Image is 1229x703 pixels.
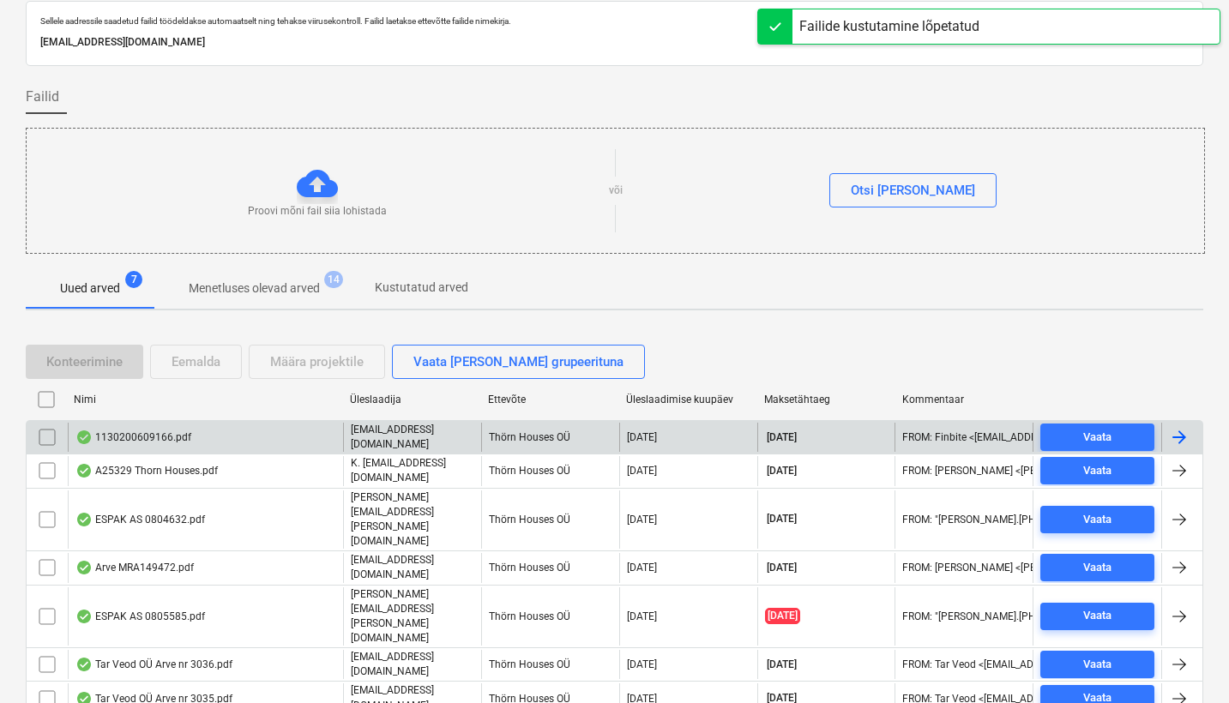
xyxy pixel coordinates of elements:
[392,345,645,379] button: Vaata [PERSON_NAME] grupeerituna
[26,128,1205,254] div: Proovi mõni fail siia lohistadavõiOtsi [PERSON_NAME]
[799,16,979,37] div: Failide kustutamine lõpetatud
[75,513,205,526] div: ESPAK AS 0804632.pdf
[1040,424,1154,451] button: Vaata
[413,351,624,373] div: Vaata [PERSON_NAME] grupeerituna
[75,513,93,526] div: Andmed failist loetud
[627,514,657,526] div: [DATE]
[75,561,93,574] div: Andmed failist loetud
[1083,558,1112,578] div: Vaata
[351,456,474,485] p: K. [EMAIL_ADDRESS][DOMAIN_NAME]
[765,561,798,575] span: [DATE]
[351,490,474,550] p: [PERSON_NAME][EMAIL_ADDRESS][PERSON_NAME][DOMAIN_NAME]
[75,610,93,623] div: Andmed failist loetud
[765,608,800,624] span: [DATE]
[627,658,657,670] div: [DATE]
[829,173,997,207] button: Otsi [PERSON_NAME]
[902,394,1027,406] div: Kommentaar
[1040,506,1154,533] button: Vaata
[248,204,387,219] p: Proovi mõni fail siia lohistada
[488,394,612,406] div: Ettevõte
[627,610,657,622] div: [DATE]
[481,456,619,485] div: Thörn Houses OÜ
[189,279,320,297] p: Menetluses olevad arved
[75,464,218,478] div: A25329 Thorn Houses.pdf
[40,33,1189,51] p: [EMAIL_ADDRESS][DOMAIN_NAME]
[324,271,343,288] span: 14
[765,464,798,478] span: [DATE]
[40,15,1189,27] p: Sellele aadressile saadetud failid töödeldakse automaatselt ning tehakse viirusekontroll. Failid ...
[481,650,619,679] div: Thörn Houses OÜ
[481,553,619,582] div: Thörn Houses OÜ
[1083,655,1112,675] div: Vaata
[351,423,474,452] p: [EMAIL_ADDRESS][DOMAIN_NAME]
[1083,461,1112,481] div: Vaata
[764,394,889,406] div: Maksetähtaeg
[765,430,798,445] span: [DATE]
[851,179,975,201] div: Otsi [PERSON_NAME]
[375,279,468,297] p: Kustutatud arved
[26,87,59,107] span: Failid
[1083,510,1112,530] div: Vaata
[1040,603,1154,630] button: Vaata
[351,587,474,646] p: [PERSON_NAME][EMAIL_ADDRESS][PERSON_NAME][DOMAIN_NAME]
[1083,606,1112,626] div: Vaata
[1040,457,1154,484] button: Vaata
[75,561,194,574] div: Arve MRA149472.pdf
[351,553,474,582] p: [EMAIL_ADDRESS][DOMAIN_NAME]
[627,562,657,574] div: [DATE]
[75,464,93,478] div: Andmed failist loetud
[125,271,142,288] span: 7
[1040,554,1154,581] button: Vaata
[1040,651,1154,678] button: Vaata
[75,430,93,444] div: Andmed failist loetud
[350,394,474,406] div: Üleslaadija
[60,279,120,297] p: Uued arved
[481,423,619,452] div: Thörn Houses OÜ
[74,394,336,406] div: Nimi
[609,183,623,198] p: või
[75,658,232,671] div: Tar Veod OÜ Arve nr 3036.pdf
[626,394,750,406] div: Üleslaadimise kuupäev
[627,431,657,443] div: [DATE]
[75,430,191,444] div: 1130200609166.pdf
[481,490,619,550] div: Thörn Houses OÜ
[75,610,205,623] div: ESPAK AS 0805585.pdf
[627,465,657,477] div: [DATE]
[481,587,619,646] div: Thörn Houses OÜ
[765,512,798,526] span: [DATE]
[75,658,93,671] div: Andmed failist loetud
[351,650,474,679] p: [EMAIL_ADDRESS][DOMAIN_NAME]
[765,658,798,672] span: [DATE]
[1083,428,1112,448] div: Vaata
